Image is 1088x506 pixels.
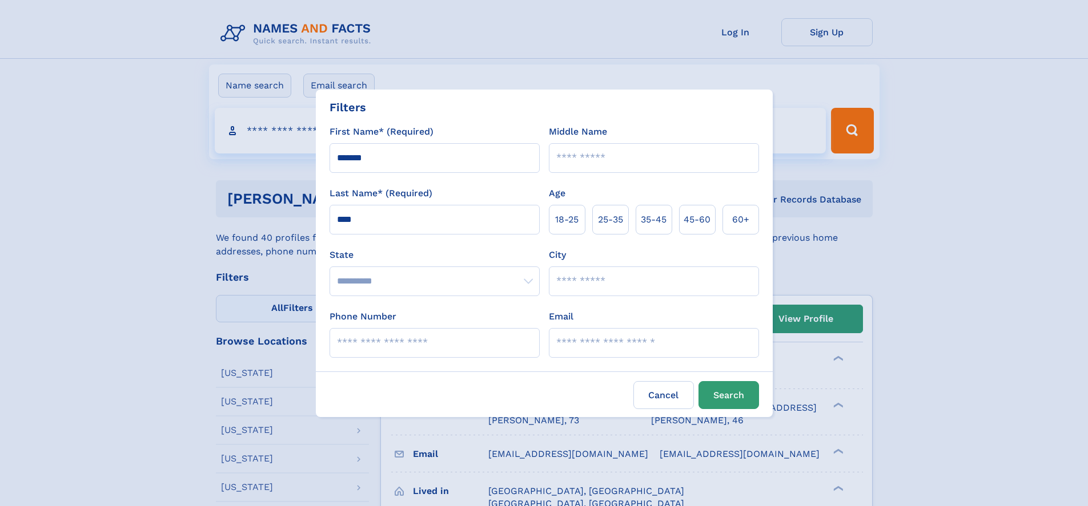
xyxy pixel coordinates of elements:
span: 25‑35 [598,213,623,226]
label: Middle Name [549,125,607,139]
span: 18‑25 [555,213,579,226]
span: 35‑45 [641,213,667,226]
label: City [549,248,566,262]
span: 60+ [732,213,749,226]
label: Email [549,310,573,323]
label: Phone Number [330,310,396,323]
div: Filters [330,99,366,116]
label: Last Name* (Required) [330,187,432,200]
span: 45‑60 [684,213,710,226]
button: Search [698,381,759,409]
label: First Name* (Required) [330,125,433,139]
label: Age [549,187,565,200]
label: Cancel [633,381,694,409]
label: State [330,248,540,262]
